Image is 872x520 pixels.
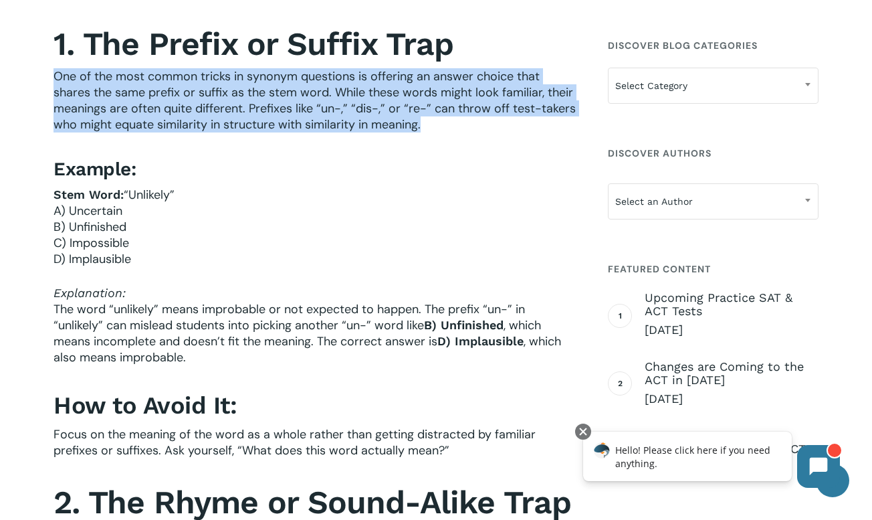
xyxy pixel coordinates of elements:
[437,334,524,348] b: D) Implausible
[645,291,819,318] span: Upcoming Practice SAT & ACT Tests
[645,391,819,407] span: [DATE]
[53,68,576,133] span: One of the most common tricks in synonym questions is offering an answer choice that shares the s...
[53,251,131,267] span: D) Implausible
[124,187,175,203] span: “Unlikely”
[53,235,129,251] span: C) Impossible
[645,291,819,338] a: Upcoming Practice SAT & ACT Tests [DATE]
[609,72,818,100] span: Select Category
[53,426,536,458] span: Focus on the meaning of the word as a whole rather than getting distracted by familiar prefixes o...
[608,141,819,165] h4: Discover Authors
[608,183,819,220] span: Select an Author
[53,317,541,349] span: , which means incomplete and doesn’t fit the meaning. The correct answer is
[53,301,525,333] span: The word “unlikely” means improbable or not expected to happen. The prefix “un-” in “unlikely” ca...
[53,158,136,180] b: Example:
[608,68,819,104] span: Select Category
[569,421,853,501] iframe: Chatbot
[645,360,819,387] span: Changes are Coming to the ACT in [DATE]
[53,333,561,365] span: , which also means improbable.
[53,187,124,201] b: Stem Word:
[53,25,453,63] b: 1. The Prefix or Suffix Trap
[53,392,237,420] b: How to Avoid It:
[53,219,126,235] span: B) Unfinished
[608,33,819,58] h4: Discover Blog Categories
[645,360,819,407] a: Changes are Coming to the ACT in [DATE] [DATE]
[53,286,126,300] span: Explanation:
[424,318,504,332] b: B) Unfinished
[645,322,819,338] span: [DATE]
[608,257,819,281] h4: Featured Content
[609,187,818,215] span: Select an Author
[53,203,122,219] span: A) Uncertain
